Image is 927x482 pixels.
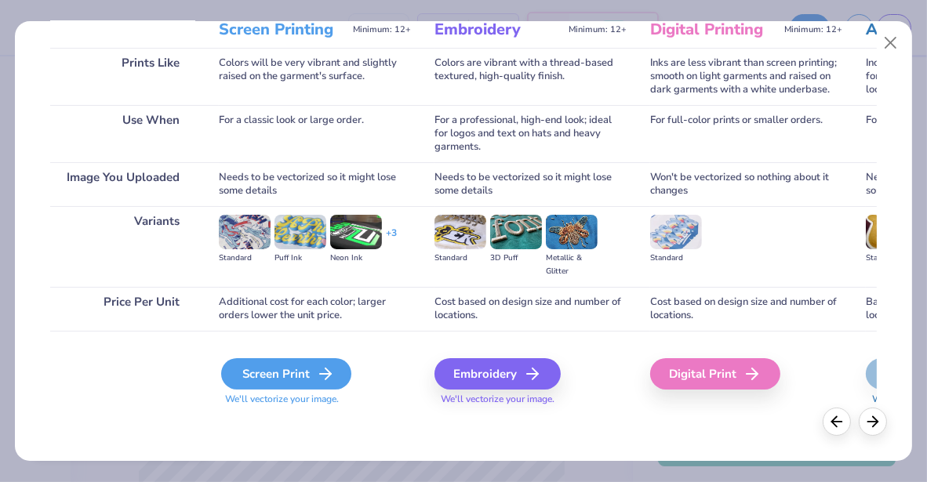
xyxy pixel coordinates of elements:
[434,358,561,390] div: Embroidery
[330,252,382,265] div: Neon Ink
[50,206,195,287] div: Variants
[434,105,627,162] div: For a professional, high-end look; ideal for logos and text on hats and heavy garments.
[784,24,842,35] span: Minimum: 12+
[219,162,411,206] div: Needs to be vectorized so it might lose some details
[650,48,842,105] div: Inks are less vibrant than screen printing; smooth on light garments and raised on dark garments ...
[650,162,842,206] div: Won't be vectorized so nothing about it changes
[434,252,486,265] div: Standard
[274,215,326,249] img: Puff Ink
[490,215,542,249] img: 3D Puff
[650,252,702,265] div: Standard
[434,162,627,206] div: Needs to be vectorized so it might lose some details
[866,215,918,249] img: Standard
[219,105,411,162] div: For a classic look or large order.
[50,162,195,206] div: Image You Uploaded
[866,252,918,265] div: Standard
[650,287,842,331] div: Cost based on design size and number of locations.
[353,24,411,35] span: Minimum: 12+
[219,20,347,40] h3: Screen Printing
[546,215,598,249] img: Metallic & Glitter
[876,28,906,58] button: Close
[434,287,627,331] div: Cost based on design size and number of locations.
[50,48,195,105] div: Prints Like
[221,358,351,390] div: Screen Print
[434,393,627,406] span: We'll vectorize your image.
[650,358,780,390] div: Digital Print
[274,252,326,265] div: Puff Ink
[434,48,627,105] div: Colors are vibrant with a thread-based textured, high-quality finish.
[546,252,598,278] div: Metallic & Glitter
[650,105,842,162] div: For full-color prints or smaller orders.
[569,24,627,35] span: Minimum: 12+
[50,287,195,331] div: Price Per Unit
[219,287,411,331] div: Additional cost for each color; larger orders lower the unit price.
[650,20,778,40] h3: Digital Printing
[434,20,562,40] h3: Embroidery
[219,215,271,249] img: Standard
[650,215,702,249] img: Standard
[386,227,397,253] div: + 3
[490,252,542,265] div: 3D Puff
[219,252,271,265] div: Standard
[50,105,195,162] div: Use When
[219,393,411,406] span: We'll vectorize your image.
[434,215,486,249] img: Standard
[330,215,382,249] img: Neon Ink
[219,48,411,105] div: Colors will be very vibrant and slightly raised on the garment's surface.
